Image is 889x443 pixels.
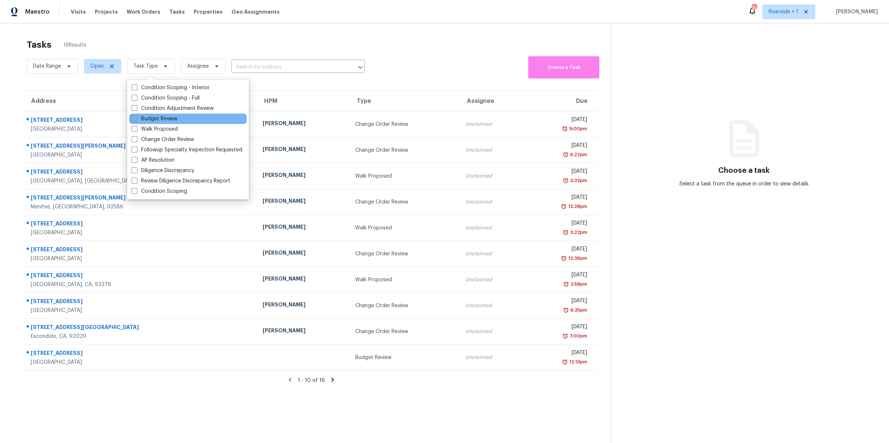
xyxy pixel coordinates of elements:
[465,121,519,128] div: Unclaimed
[31,359,251,366] div: [GEOGRAPHIC_DATA]
[465,198,519,206] div: Unclaimed
[131,115,177,123] label: Budget Review
[263,120,344,129] div: [PERSON_NAME]
[561,203,567,210] img: Overdue Alarm Icon
[263,301,344,310] div: [PERSON_NAME]
[528,56,599,78] button: Create a Task
[263,275,344,284] div: [PERSON_NAME]
[131,94,200,102] label: Condition Scoping - Full
[90,63,104,70] span: Open
[31,298,251,307] div: [STREET_ADDRESS]
[263,327,344,336] div: [PERSON_NAME]
[187,63,209,70] span: Assignee
[131,136,194,143] label: Change Order Review
[31,349,251,359] div: [STREET_ADDRESS]
[27,41,51,48] h2: Tasks
[563,151,569,158] img: Overdue Alarm Icon
[530,168,587,177] div: [DATE]
[31,323,251,333] div: [STREET_ADDRESS][GEOGRAPHIC_DATA]
[31,116,251,125] div: [STREET_ADDRESS]
[569,177,587,184] div: 3:32pm
[263,171,344,181] div: [PERSON_NAME]
[465,276,519,283] div: Unclaimed
[31,246,251,255] div: [STREET_ADDRESS]
[562,125,568,132] img: Overdue Alarm Icon
[355,354,453,361] div: Budget Review
[530,219,587,229] div: [DATE]
[31,142,251,151] div: [STREET_ADDRESS][PERSON_NAME]
[530,194,587,203] div: [DATE]
[568,358,587,366] div: 12:13pm
[355,121,453,128] div: Change Order Review
[349,91,459,111] th: Type
[31,255,251,262] div: [GEOGRAPHIC_DATA]
[355,147,453,154] div: Change Order Review
[530,142,587,151] div: [DATE]
[355,198,453,206] div: Change Order Review
[568,125,587,132] div: 9:00pm
[131,167,194,174] label: Diligence Discrepancy
[131,177,230,185] label: Review Diligence Discrepancy Report
[31,194,251,203] div: [STREET_ADDRESS][PERSON_NAME]
[567,255,587,262] div: 12:36pm
[131,84,210,91] label: Condition Scoping - Interior
[232,61,344,73] input: Search by address
[530,116,587,125] div: [DATE]
[530,297,587,306] div: [DATE]
[33,63,61,70] span: Date Range
[133,63,158,70] span: Task Type
[769,8,798,16] span: Riverside + 1
[355,62,366,73] button: Open
[31,168,251,177] div: [STREET_ADDRESS]
[263,145,344,155] div: [PERSON_NAME]
[465,172,519,180] div: Unclaimed
[31,272,251,281] div: [STREET_ADDRESS]
[563,281,569,288] img: Overdue Alarm Icon
[127,8,160,16] span: Work Orders
[71,8,86,16] span: Visits
[263,197,344,207] div: [PERSON_NAME]
[63,41,86,49] span: 16 Results
[257,91,350,111] th: HPM
[131,188,187,195] label: Condition Scoping
[562,332,568,340] img: Overdue Alarm Icon
[355,328,453,335] div: Change Order Review
[355,276,453,283] div: Walk Proposed
[131,125,178,133] label: Walk Proposed
[31,333,251,340] div: Escondido, CA, 92029
[31,125,251,133] div: [GEOGRAPHIC_DATA]
[465,224,519,232] div: Unclaimed
[562,358,568,366] img: Overdue Alarm Icon
[355,172,453,180] div: Walk Proposed
[24,91,257,111] th: Address
[131,146,242,154] label: Followup Specialty Inspection Requested
[752,4,757,12] div: 13
[465,147,519,154] div: Unclaimed
[563,229,569,236] img: Overdue Alarm Icon
[95,8,118,16] span: Projects
[355,302,453,309] div: Change Order Review
[563,306,569,314] img: Overdue Alarm Icon
[355,224,453,232] div: Walk Proposed
[31,151,251,159] div: [GEOGRAPHIC_DATA]
[31,229,251,236] div: [GEOGRAPHIC_DATA]
[465,328,519,335] div: Unclaimed
[131,157,174,164] label: AP Resolution
[31,307,251,314] div: [GEOGRAPHIC_DATA]
[569,151,587,158] div: 6:22pm
[833,8,878,16] span: [PERSON_NAME]
[530,349,587,358] div: [DATE]
[31,281,251,288] div: [GEOGRAPHIC_DATA], CA, 92376
[569,281,587,288] div: 2:58pm
[194,8,223,16] span: Properties
[532,63,596,72] span: Create a Task
[530,323,587,332] div: [DATE]
[465,302,519,309] div: Unclaimed
[525,91,599,111] th: Due
[530,245,587,255] div: [DATE]
[169,9,185,14] span: Tasks
[232,8,280,16] span: Geo Assignments
[263,249,344,258] div: [PERSON_NAME]
[263,223,344,232] div: [PERSON_NAME]
[31,177,251,185] div: [GEOGRAPHIC_DATA], [GEOGRAPHIC_DATA], 92410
